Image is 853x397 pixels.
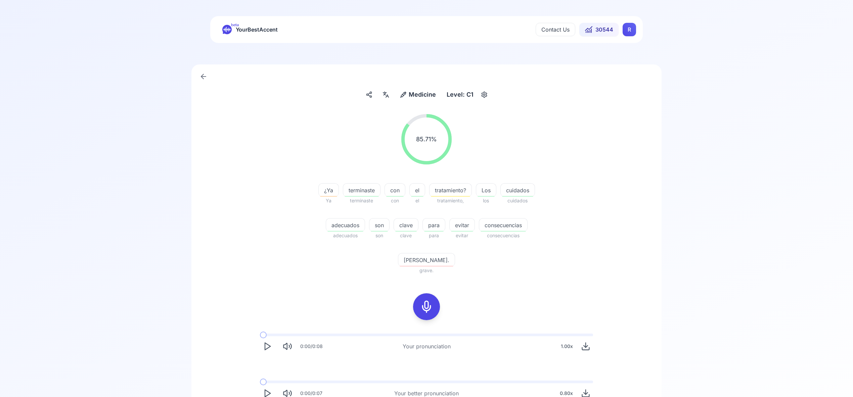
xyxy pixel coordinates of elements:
span: el [409,197,425,205]
span: cuidados [500,197,535,205]
button: tratamiento? [429,183,472,197]
span: con [385,186,405,194]
span: Ya [318,197,339,205]
span: Medicine [409,90,436,99]
div: 1.00 x [558,340,576,353]
button: [PERSON_NAME]. [398,253,455,266]
span: clave [394,232,418,240]
span: [PERSON_NAME]. [398,256,455,264]
div: R [623,23,636,36]
button: Play [260,339,275,354]
button: Medicine [397,89,439,101]
button: clave [394,218,418,232]
button: el [409,183,425,197]
button: Los [476,183,496,197]
button: ¿Ya [318,183,339,197]
span: evitar [450,221,475,229]
span: beta [231,22,239,28]
span: 85.71 % [416,135,437,144]
span: el [410,186,425,194]
span: tratamiento? [430,186,472,194]
span: terminaste [343,197,380,205]
button: consecuencias [479,218,528,232]
button: Contact Us [536,23,575,36]
span: clave [394,221,418,229]
span: 30544 [595,26,613,34]
span: son [369,232,390,240]
button: cuidados [500,183,535,197]
span: consecuencias [479,232,528,240]
span: los [476,197,496,205]
span: para [423,221,445,229]
span: para [422,232,445,240]
span: evitar [449,232,475,240]
div: 0:00 / 0:07 [300,390,322,397]
button: con [385,183,405,197]
span: terminaste [343,186,380,194]
span: tratamiento, [429,197,472,205]
div: 0:00 / 0:08 [300,343,323,350]
button: terminaste [343,183,380,197]
button: Mute [280,339,295,354]
button: son [369,218,390,232]
span: con [385,197,405,205]
span: adecuados [326,221,365,229]
span: YourBestAccent [236,25,278,34]
button: RR [623,23,636,36]
span: ¿Ya [319,186,339,194]
a: betaYourBestAccent [217,25,283,34]
button: para [422,218,445,232]
div: Level: C1 [444,89,476,101]
span: son [369,221,389,229]
button: evitar [449,218,475,232]
button: 30544 [579,23,619,36]
button: adecuados [326,218,365,232]
button: Level: C1 [444,89,490,101]
span: grave. [398,266,455,275]
span: adecuados [326,232,365,240]
span: cuidados [501,186,535,194]
span: consecuencias [479,221,527,229]
div: Your pronunciation [403,342,451,350]
span: Los [476,186,496,194]
button: Download audio [578,339,593,354]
